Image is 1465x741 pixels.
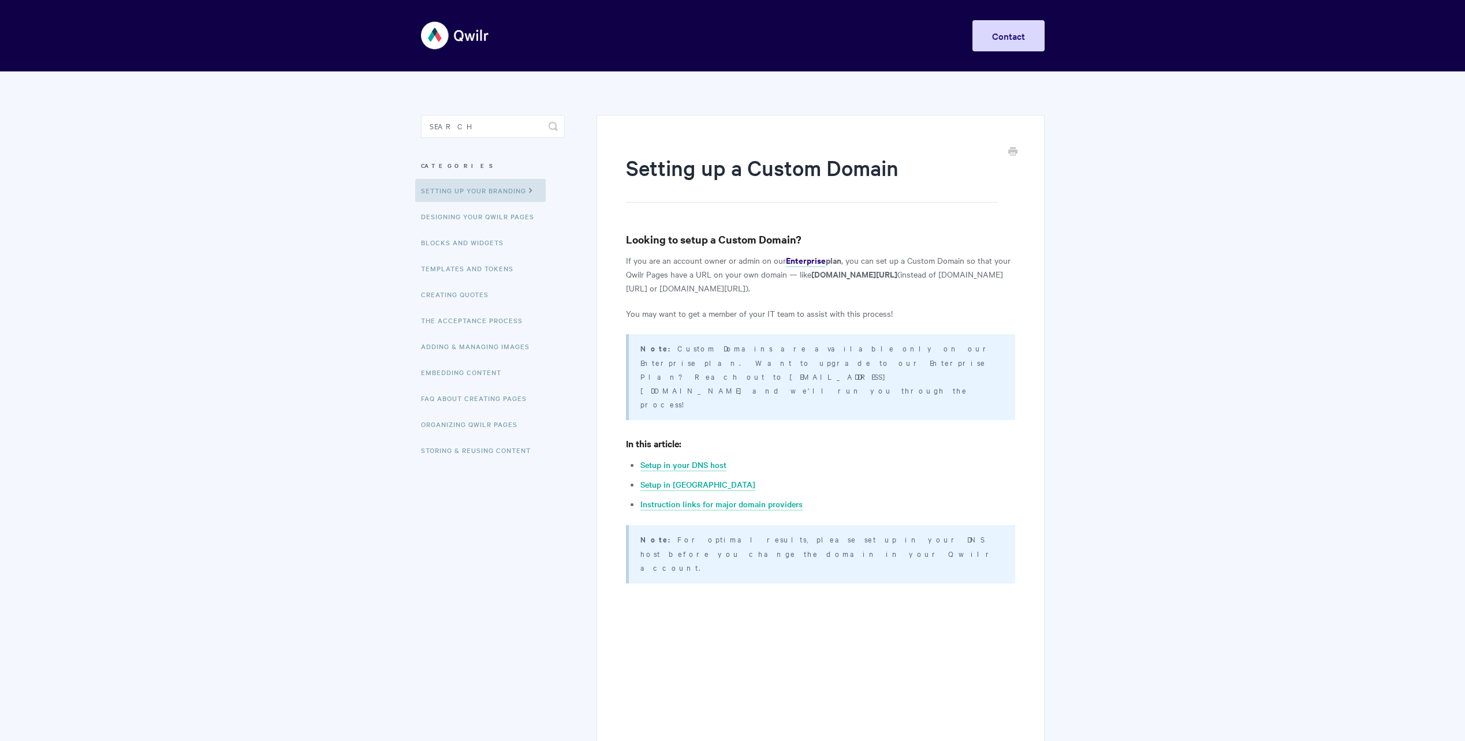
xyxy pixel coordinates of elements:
[421,309,531,332] a: The Acceptance Process
[421,335,538,358] a: Adding & Managing Images
[1008,146,1017,159] a: Print this Article
[626,231,1015,248] h3: Looking to setup a Custom Domain?
[421,257,522,280] a: Templates and Tokens
[640,498,803,511] a: Instruction links for major domain providers
[421,155,565,176] h3: Categories
[421,14,490,57] img: Qwilr Help Center
[972,20,1045,51] a: Contact
[421,115,565,138] input: Search
[786,254,826,266] strong: Enterprise
[811,268,897,280] strong: [DOMAIN_NAME][URL]
[421,439,539,462] a: Storing & Reusing Content
[640,478,755,491] a: Setup in [GEOGRAPHIC_DATA]
[421,205,543,228] a: Designing Your Qwilr Pages
[421,361,510,384] a: Embedding Content
[626,306,1015,320] p: You may want to get a member of your IT team to assist with this process!
[640,343,677,354] strong: Note:
[786,255,826,267] a: Enterprise
[421,231,512,254] a: Blocks and Widgets
[421,413,526,436] a: Organizing Qwilr Pages
[640,459,726,471] a: Setup in your DNS host
[415,179,546,202] a: Setting up your Branding
[626,437,681,450] strong: In this article:
[640,341,1000,411] p: Custom Domains are available only on our Enterprise plan. Want to upgrade to our Enterprise Plan?...
[640,534,677,545] strong: Note:
[640,532,1000,574] p: For optimal results, please set up in your DNS host before you change the domain in your Qwilr ac...
[421,387,535,410] a: FAQ About Creating Pages
[826,254,841,266] strong: plan
[626,153,997,203] h1: Setting up a Custom Domain
[421,283,497,306] a: Creating Quotes
[626,253,1015,295] p: If you are an account owner or admin on our , you can set up a Custom Domain so that your Qwilr P...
